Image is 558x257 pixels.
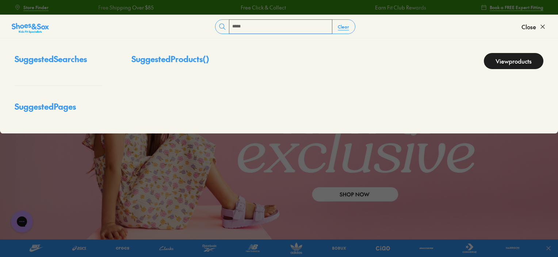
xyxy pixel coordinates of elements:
[12,22,49,34] img: SNS_Logo_Responsive.svg
[131,53,209,69] p: Suggested Products
[484,53,543,69] a: Viewproducts
[15,101,102,118] p: Suggested Pages
[332,20,355,33] button: Clear
[372,4,423,11] a: Earn Fit Club Rewards
[490,4,543,11] span: Book a FREE Expert Fitting
[15,1,49,14] a: Store Finder
[7,208,37,235] iframe: Gorgias live chat messenger
[203,53,209,64] span: ( )
[481,1,543,14] a: Book a FREE Expert Fitting
[521,19,546,35] button: Close
[521,22,536,31] span: Close
[12,21,49,33] a: Shoes &amp; Sox
[237,4,283,11] a: Free Click & Collect
[15,53,102,71] p: Suggested Searches
[23,4,49,11] span: Store Finder
[95,4,150,11] a: Free Shipping Over $85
